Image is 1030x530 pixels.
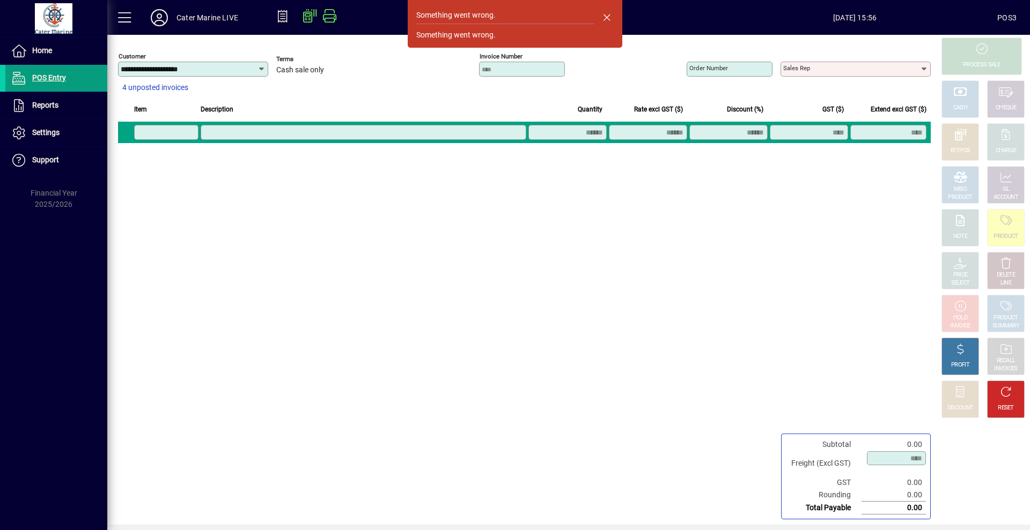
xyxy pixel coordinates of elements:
div: SELECT [951,279,970,287]
span: Reports [32,101,58,109]
button: Profile [142,8,176,27]
span: Rate excl GST ($) [634,103,683,115]
span: Description [201,103,233,115]
mat-label: Sales rep [783,64,810,72]
td: 0.00 [862,438,926,451]
a: Reports [5,92,107,119]
div: PROFIT [951,361,969,369]
div: PRICE [953,271,968,279]
div: RECALL [997,357,1016,365]
a: Home [5,38,107,64]
div: INVOICES [994,365,1017,373]
div: NOTE [953,233,967,241]
span: Support [32,155,59,164]
span: Cash sale only [276,66,324,74]
td: Rounding [786,489,862,502]
div: PRODUCT [994,314,1018,322]
div: DELETE [997,271,1015,279]
a: Settings [5,120,107,146]
div: GL [1003,185,1010,193]
div: RESET [998,404,1014,412]
span: Home [32,46,52,55]
div: PROCESS SALE [963,61,1000,69]
mat-label: Order number [689,64,728,72]
a: Support [5,147,107,174]
div: Cater Marine LIVE [176,9,238,26]
div: DISCOUNT [947,404,973,412]
div: LINE [1000,279,1011,287]
td: Total Payable [786,502,862,514]
div: MISC [954,185,967,193]
span: Discount (%) [727,103,763,115]
span: [DATE] 15:56 [712,9,997,26]
span: Extend excl GST ($) [871,103,926,115]
div: CHEQUE [996,104,1016,112]
td: GST [786,476,862,489]
td: 0.00 [862,476,926,489]
div: CASH [953,104,967,112]
div: SUMMARY [992,322,1019,330]
div: INVOICE [950,322,970,330]
mat-label: Invoice number [480,53,523,60]
span: 4 unposted invoices [122,82,188,93]
span: Settings [32,128,60,137]
div: CHARGE [996,147,1017,155]
div: PRODUCT [994,233,1018,241]
td: Freight (Excl GST) [786,451,862,476]
td: 0.00 [862,489,926,502]
button: 4 unposted invoices [118,78,193,98]
div: ACCOUNT [994,193,1018,201]
div: HOLD [953,314,967,322]
div: Something went wrong. [416,29,496,41]
span: Quantity [578,103,602,115]
span: Terms [276,56,341,63]
div: PRODUCT [948,193,972,201]
span: GST ($) [822,103,844,115]
td: 0.00 [862,502,926,514]
span: Item [134,103,147,115]
span: POS Entry [32,73,66,82]
div: POS3 [997,9,1017,26]
div: EFTPOS [951,147,970,155]
mat-label: Customer [119,53,146,60]
td: Subtotal [786,438,862,451]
